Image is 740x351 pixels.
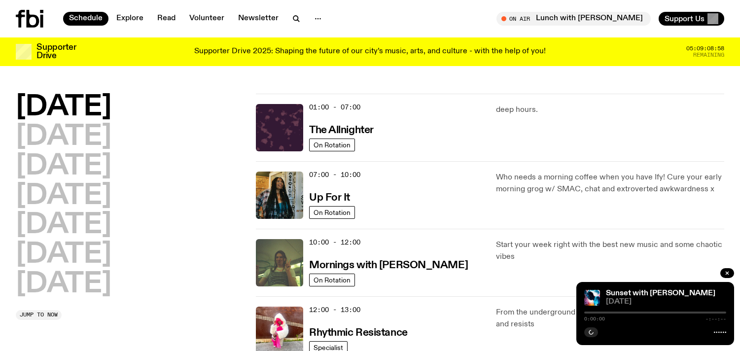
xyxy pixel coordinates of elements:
[309,326,408,338] a: Rhythmic Resistance
[16,182,111,210] button: [DATE]
[309,139,355,151] a: On Rotation
[496,104,724,116] p: deep hours.
[693,52,724,58] span: Remaining
[584,316,605,321] span: 0:00:00
[16,310,62,320] button: Jump to now
[183,12,230,26] a: Volunteer
[584,290,600,306] img: Simon Caldwell stands side on, looking downwards. He has headphones on. Behind him is a brightly ...
[314,344,343,351] span: Specialist
[309,328,408,338] h3: Rhythmic Resistance
[256,172,303,219] img: Ify - a Brown Skin girl with black braided twists, looking up to the side with her tongue stickin...
[665,14,705,23] span: Support Us
[309,238,360,247] span: 10:00 - 12:00
[20,312,58,317] span: Jump to now
[36,43,76,60] h3: Supporter Drive
[63,12,108,26] a: Schedule
[232,12,284,26] a: Newsletter
[309,305,360,315] span: 12:00 - 13:00
[496,239,724,263] p: Start your week right with the best new music and some chaotic vibes
[496,307,724,330] p: From the underground to the uprising, where music remembers and resists
[606,289,715,297] a: Sunset with [PERSON_NAME]
[16,271,111,298] button: [DATE]
[16,211,111,239] button: [DATE]
[309,193,350,203] h3: Up For It
[309,103,360,112] span: 01:00 - 07:00
[309,125,374,136] h3: The Allnighter
[606,298,726,306] span: [DATE]
[309,274,355,286] a: On Rotation
[309,191,350,203] a: Up For It
[309,206,355,219] a: On Rotation
[16,241,111,269] button: [DATE]
[309,170,360,179] span: 07:00 - 10:00
[309,123,374,136] a: The Allnighter
[309,260,468,271] h3: Mornings with [PERSON_NAME]
[309,258,468,271] a: Mornings with [PERSON_NAME]
[705,316,726,321] span: -:--:--
[314,141,351,148] span: On Rotation
[16,153,111,180] button: [DATE]
[314,209,351,216] span: On Rotation
[314,276,351,283] span: On Rotation
[110,12,149,26] a: Explore
[151,12,181,26] a: Read
[16,94,111,121] button: [DATE]
[194,47,546,56] p: Supporter Drive 2025: Shaping the future of our city’s music, arts, and culture - with the help o...
[256,239,303,286] img: Jim Kretschmer in a really cute outfit with cute braids, standing on a train holding up a peace s...
[686,46,724,51] span: 05:09:08:58
[496,172,724,195] p: Who needs a morning coffee when you have Ify! Cure your early morning grog w/ SMAC, chat and extr...
[496,12,651,26] button: On AirLunch with [PERSON_NAME]
[16,123,111,151] button: [DATE]
[659,12,724,26] button: Support Us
